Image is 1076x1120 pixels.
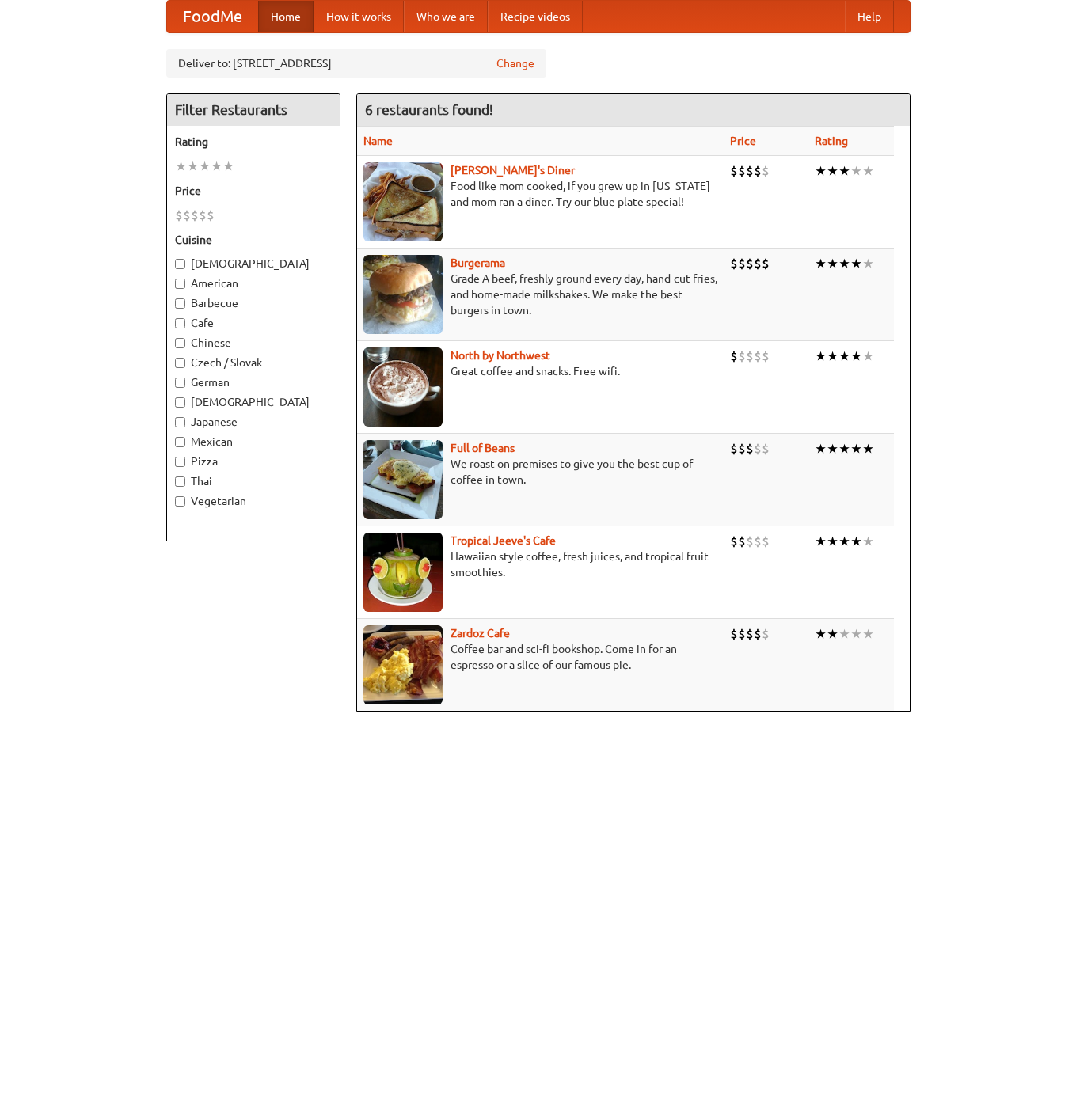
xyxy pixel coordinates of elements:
[175,454,332,469] label: Pizza
[827,347,838,365] li: ★
[314,1,404,32] a: How it works
[363,347,443,427] img: north.jpg
[199,158,211,175] li: ★
[363,533,443,612] img: jeeves.jpg
[175,496,185,507] input: Vegetarian
[850,625,862,643] li: ★
[451,442,515,454] a: Full of Beans
[827,162,838,180] li: ★
[175,417,185,427] input: Japanese
[730,347,738,365] li: $
[838,347,850,365] li: ★
[175,374,332,390] label: German
[850,162,862,180] li: ★
[850,533,862,550] li: ★
[175,232,332,248] h5: Cuisine
[738,255,746,272] li: $
[175,158,187,175] li: ★
[730,440,738,457] li: $
[762,440,770,457] li: $
[838,255,850,272] li: ★
[845,1,894,32] a: Help
[258,1,314,32] a: Home
[175,473,332,489] label: Thai
[815,625,827,643] li: ★
[175,318,185,328] input: Cafe
[815,347,827,365] li: ★
[451,256,505,269] a: Burgerama
[496,55,534,71] a: Change
[738,625,746,643] li: $
[207,207,215,224] li: $
[363,625,443,704] img: zardoz.jpg
[363,440,443,519] img: beans.jpg
[175,134,332,150] h5: Rating
[738,347,746,365] li: $
[363,456,717,488] p: We roast on premises to give you the best cup of coffee in town.
[827,255,838,272] li: ★
[838,440,850,457] li: ★
[746,625,754,643] li: $
[862,255,874,272] li: ★
[762,625,770,643] li: $
[404,1,488,32] a: Who we are
[754,440,762,457] li: $
[199,207,207,224] li: $
[167,1,258,32] a: FoodMe
[175,434,332,450] label: Mexican
[730,162,738,180] li: $
[166,49,546,78] div: Deliver to: [STREET_ADDRESS]
[363,162,443,241] img: sallys.jpg
[175,256,332,271] label: [DEMOGRAPHIC_DATA]
[827,533,838,550] li: ★
[175,275,332,291] label: American
[738,533,746,550] li: $
[730,533,738,550] li: $
[815,533,827,550] li: ★
[363,178,717,210] p: Food like mom cooked, if you grew up in [US_STATE] and mom ran a diner. Try our blue plate special!
[167,94,340,126] h4: Filter Restaurants
[222,158,234,175] li: ★
[762,255,770,272] li: $
[175,298,185,309] input: Barbecue
[451,534,556,547] a: Tropical Jeeve's Cafe
[815,162,827,180] li: ★
[187,158,199,175] li: ★
[363,135,393,147] a: Name
[815,440,827,457] li: ★
[862,533,874,550] li: ★
[175,279,185,289] input: American
[451,627,510,640] a: Zardoz Cafe
[175,493,332,509] label: Vegetarian
[838,625,850,643] li: ★
[850,347,862,365] li: ★
[175,414,332,430] label: Japanese
[838,533,850,550] li: ★
[754,255,762,272] li: $
[838,162,850,180] li: ★
[451,349,550,362] a: North by Northwest
[451,164,575,177] b: [PERSON_NAME]'s Diner
[862,162,874,180] li: ★
[762,162,770,180] li: $
[175,457,185,467] input: Pizza
[738,162,746,180] li: $
[175,437,185,447] input: Mexican
[175,476,185,487] input: Thai
[175,295,332,311] label: Barbecue
[363,271,717,318] p: Grade A beef, freshly ground every day, hand-cut fries, and home-made milkshakes. We make the bes...
[827,625,838,643] li: ★
[175,183,332,199] h5: Price
[175,397,185,408] input: [DEMOGRAPHIC_DATA]
[754,347,762,365] li: $
[363,549,717,580] p: Hawaiian style coffee, fresh juices, and tropical fruit smoothies.
[363,641,717,673] p: Coffee bar and sci-fi bookshop. Come in for an espresso or a slice of our famous pie.
[730,625,738,643] li: $
[746,255,754,272] li: $
[211,158,222,175] li: ★
[488,1,583,32] a: Recipe videos
[850,440,862,457] li: ★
